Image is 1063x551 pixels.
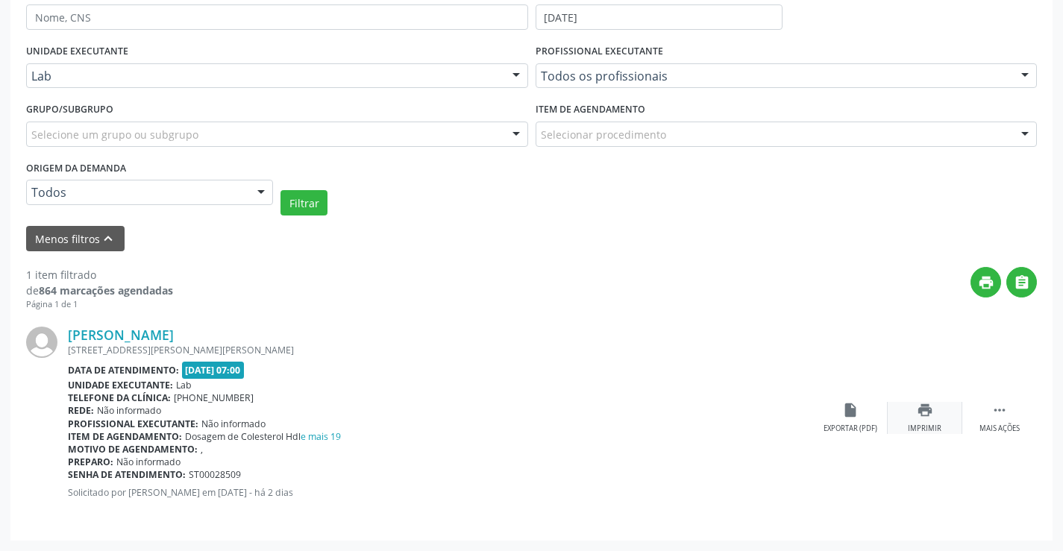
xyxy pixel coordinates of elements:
span: Lab [31,69,498,84]
a: [PERSON_NAME] [68,327,174,343]
span: Não informado [116,456,181,468]
b: Telefone da clínica: [68,391,171,404]
button: Filtrar [280,190,327,215]
b: Preparo: [68,456,113,468]
div: Imprimir [908,424,941,434]
i:  [991,402,1008,418]
div: Página 1 de 1 [26,298,173,311]
i: keyboard_arrow_up [100,230,116,247]
button: print [971,267,1001,297]
span: Todos [31,185,242,200]
i: print [978,274,994,291]
b: Data de atendimento: [68,364,179,377]
img: img [26,327,57,358]
div: 1 item filtrado [26,267,173,283]
input: Selecione um intervalo [536,4,783,30]
span: Selecione um grupo ou subgrupo [31,127,198,142]
b: Unidade executante: [68,379,173,391]
span: Dosagem de Colesterol Hdl [185,430,341,443]
div: Mais ações [979,424,1020,434]
strong: 864 marcações agendadas [39,283,173,297]
span: , [201,443,203,456]
label: Grupo/Subgrupo [26,98,113,122]
b: Rede: [68,404,94,417]
b: Motivo de agendamento: [68,443,198,456]
label: PROFISSIONAL EXECUTANTE [536,40,663,63]
span: [DATE] 07:00 [182,362,245,379]
i: insert_drive_file [842,402,859,418]
div: de [26,283,173,298]
b: Profissional executante: [68,418,198,430]
i:  [1014,274,1030,291]
span: Lab [176,379,192,391]
div: Exportar (PDF) [824,424,877,434]
div: [STREET_ADDRESS][PERSON_NAME][PERSON_NAME] [68,344,813,356]
span: Todos os profissionais [541,69,1007,84]
label: Origem da demanda [26,157,126,180]
span: Não informado [201,418,266,430]
span: [PHONE_NUMBER] [174,391,254,404]
i: print [917,402,933,418]
input: Nome, CNS [26,4,528,30]
span: Não informado [97,404,161,417]
b: Item de agendamento: [68,430,182,443]
label: UNIDADE EXECUTANTE [26,40,128,63]
label: Item de agendamento [536,98,645,122]
p: Solicitado por [PERSON_NAME] em [DATE] - há 2 dias [68,486,813,499]
a: e mais 19 [301,430,341,443]
span: ST00028509 [189,468,241,481]
button: Menos filtroskeyboard_arrow_up [26,226,125,252]
span: Selecionar procedimento [541,127,666,142]
b: Senha de atendimento: [68,468,186,481]
button:  [1006,267,1037,297]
